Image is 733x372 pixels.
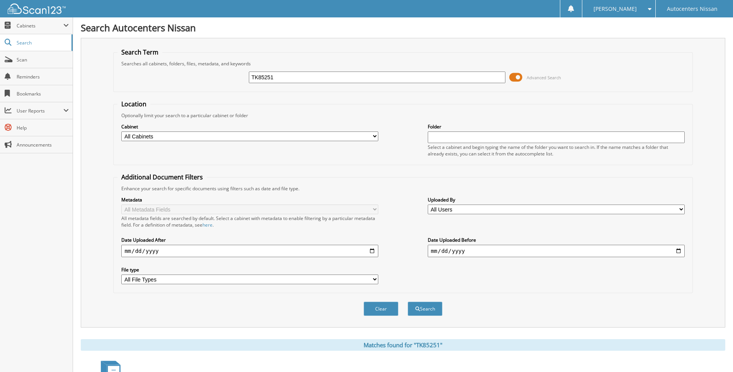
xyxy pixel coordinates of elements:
a: here [202,222,213,228]
div: Select a cabinet and begin typing the name of the folder you want to search in. If the name match... [428,144,685,157]
div: Enhance your search for specific documents using filters such as date and file type. [117,185,688,192]
div: All metadata fields are searched by default. Select a cabinet with metadata to enable filtering b... [121,215,378,228]
label: Date Uploaded After [121,237,378,243]
legend: Location [117,100,150,108]
span: Help [17,125,69,131]
label: Uploaded By [428,196,685,203]
input: start [121,245,378,257]
label: File type [121,266,378,273]
legend: Search Term [117,48,162,56]
span: Advanced Search [527,75,561,80]
label: Date Uploaded Before [428,237,685,243]
span: User Reports [17,108,63,114]
div: Matches found for "TK85251" [81,339,725,351]
button: Clear [364,302,398,316]
span: Cabinets [17,22,63,29]
div: Searches all cabinets, folders, files, metadata, and keywords [117,60,688,67]
span: Search [17,39,68,46]
button: Search [408,302,442,316]
label: Metadata [121,196,378,203]
input: end [428,245,685,257]
span: Bookmarks [17,90,69,97]
span: Announcements [17,142,69,148]
label: Folder [428,123,685,130]
span: Scan [17,56,69,63]
label: Cabinet [121,123,378,130]
span: [PERSON_NAME] [594,7,637,11]
img: scan123-logo-white.svg [8,3,66,14]
div: Optionally limit your search to a particular cabinet or folder [117,112,688,119]
h1: Search Autocenters Nissan [81,21,725,34]
legend: Additional Document Filters [117,173,207,181]
span: Autocenters Nissan [667,7,718,11]
span: Reminders [17,73,69,80]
